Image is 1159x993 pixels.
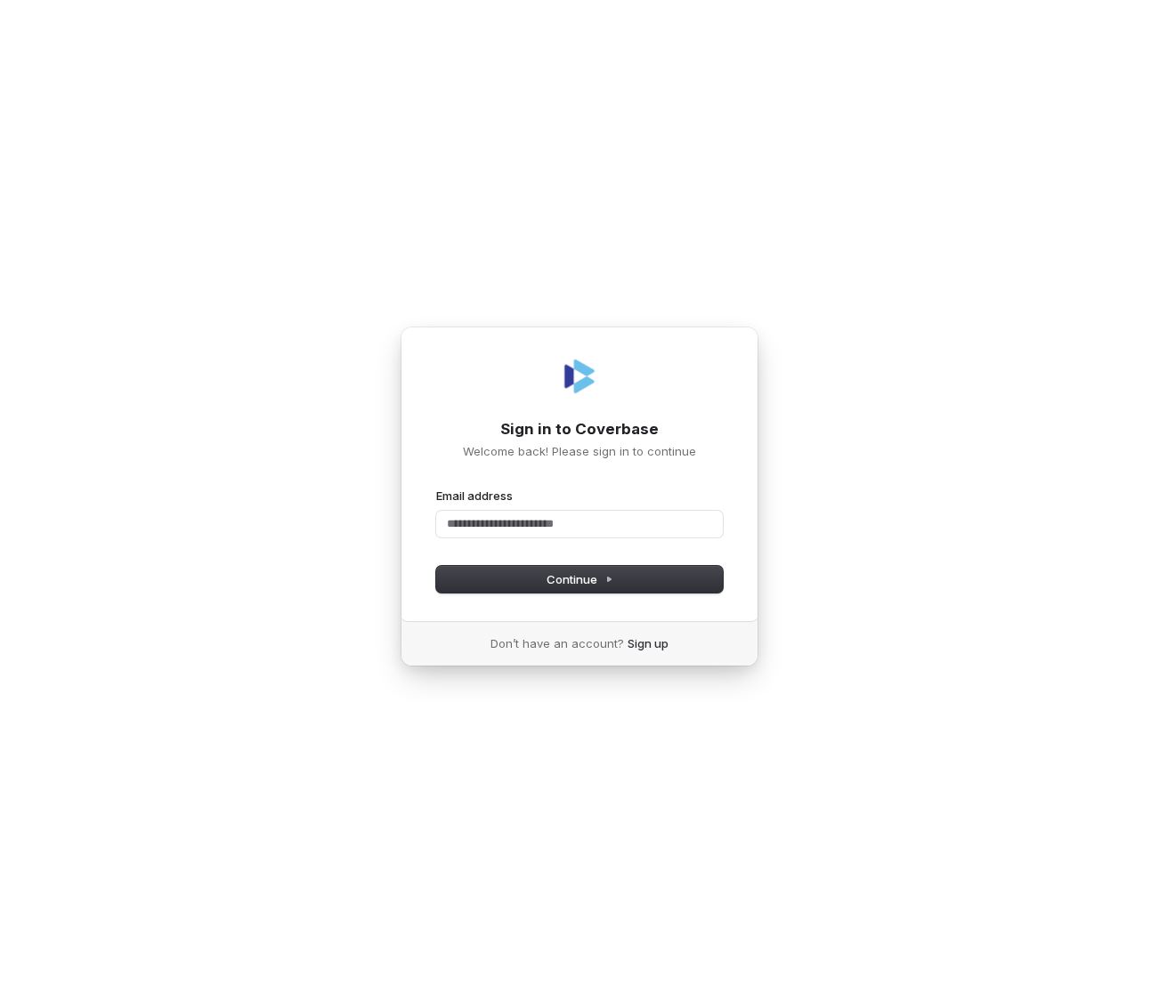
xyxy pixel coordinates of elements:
a: Sign up [628,635,669,651]
img: Coverbase [558,355,601,398]
button: Continue [436,566,723,593]
p: Welcome back! Please sign in to continue [436,443,723,459]
span: Don’t have an account? [490,635,624,651]
span: Continue [547,571,613,587]
label: Email address [436,488,513,504]
h1: Sign in to Coverbase [436,419,723,440]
